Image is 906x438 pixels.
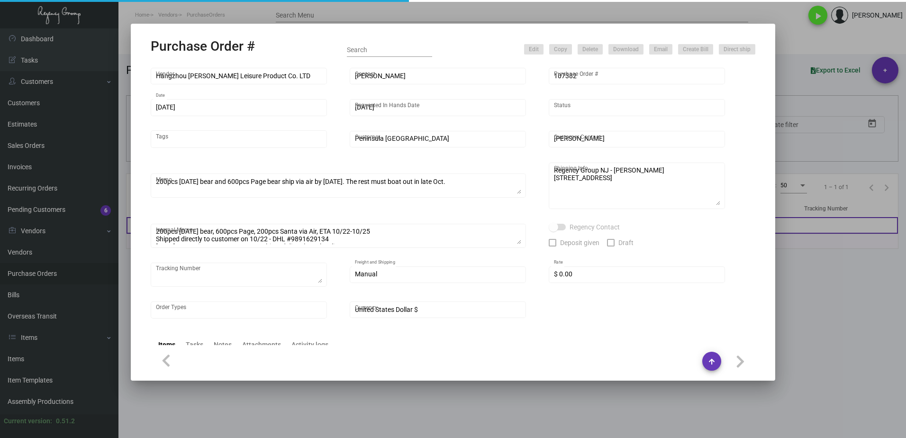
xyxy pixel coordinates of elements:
button: Copy [549,44,572,55]
div: Current version: [4,416,52,426]
span: Create Bill [683,46,708,54]
span: Edit [529,46,539,54]
span: Direct ship [724,46,751,54]
button: Delete [578,44,603,55]
span: Delete [582,46,598,54]
button: Email [649,44,672,55]
span: Deposit given [560,237,599,248]
span: Email [654,46,668,54]
button: Edit [524,44,544,55]
div: Attachments [242,340,281,350]
div: Activity logs [291,340,328,350]
div: Notes [214,340,232,350]
span: Download [613,46,639,54]
div: Tasks [186,340,203,350]
button: Direct ship [719,44,755,55]
button: Download [608,44,643,55]
span: Copy [554,46,567,54]
span: Draft [618,237,634,248]
span: Manual [355,270,377,278]
div: Items [158,340,175,350]
div: 0.51.2 [56,416,75,426]
h2: Purchase Order # [151,38,255,55]
button: Create Bill [678,44,713,55]
span: Regency Contact [570,221,620,233]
